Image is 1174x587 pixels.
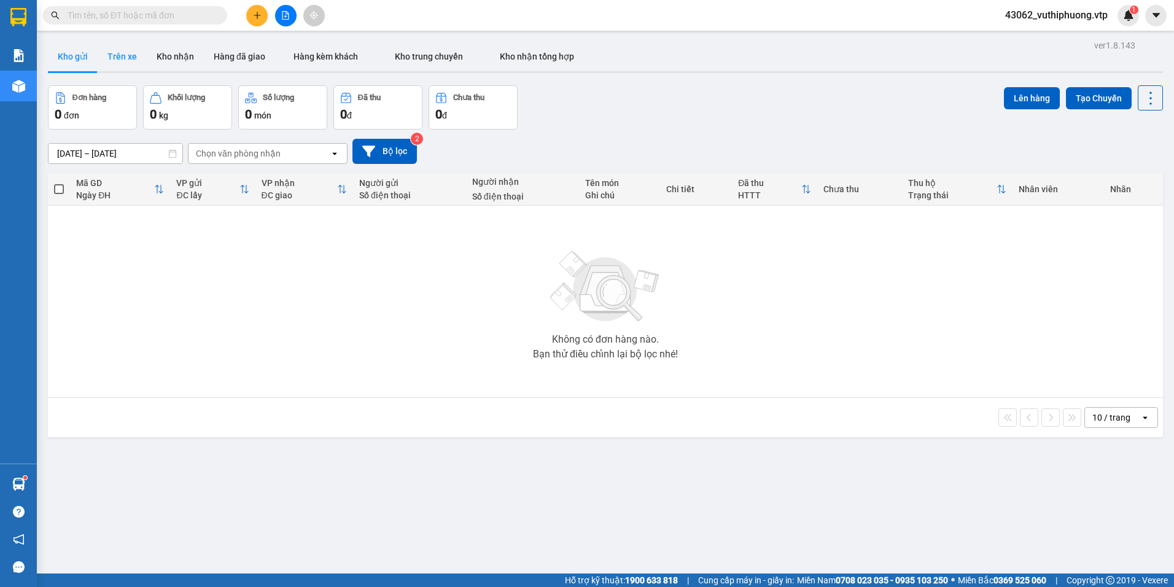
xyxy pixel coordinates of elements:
[1145,5,1167,26] button: caret-down
[13,506,25,518] span: question-circle
[340,107,347,122] span: 0
[797,573,948,587] span: Miền Nam
[238,85,327,130] button: Số lượng0món
[262,178,337,188] div: VP nhận
[64,111,79,120] span: đơn
[253,11,262,20] span: plus
[147,42,204,71] button: Kho nhận
[1132,6,1136,14] span: 1
[48,85,137,130] button: Đơn hàng0đơn
[150,107,157,122] span: 0
[352,139,417,164] button: Bộ lọc
[544,244,667,330] img: svg+xml;base64,PHN2ZyBjbGFzcz0ibGlzdC1wbHVnX19zdmciIHhtbG5zPSJodHRwOi8vd3d3LnczLm9yZy8yMDAwL3N2Zy...
[275,5,297,26] button: file-add
[309,11,318,20] span: aim
[1019,184,1098,194] div: Nhân viên
[1151,10,1162,21] span: caret-down
[453,93,484,102] div: Chưa thu
[908,190,997,200] div: Trạng thái
[823,184,896,194] div: Chưa thu
[12,80,25,93] img: warehouse-icon
[698,573,794,587] span: Cung cấp máy in - giấy in:
[72,93,106,102] div: Đơn hàng
[196,147,281,160] div: Chọn văn phòng nhận
[12,478,25,491] img: warehouse-icon
[738,178,801,188] div: Đã thu
[333,85,422,130] button: Đã thu0đ
[255,173,353,206] th: Toggle SortBy
[1110,184,1157,194] div: Nhãn
[1106,576,1114,585] span: copyright
[76,190,154,200] div: Ngày ĐH
[68,9,212,22] input: Tìm tên, số ĐT hoặc mã đơn
[13,534,25,545] span: notification
[1094,39,1135,52] div: ver 1.8.143
[254,111,271,120] span: món
[411,133,423,145] sup: 2
[98,42,147,71] button: Trên xe
[995,7,1118,23] span: 43062_vuthiphuong.vtp
[12,49,25,62] img: solution-icon
[687,573,689,587] span: |
[435,107,442,122] span: 0
[585,178,655,188] div: Tên món
[908,178,997,188] div: Thu hộ
[358,93,381,102] div: Đã thu
[51,11,60,20] span: search
[951,578,955,583] span: ⚪️
[552,335,659,344] div: Không có đơn hàng nào.
[1130,6,1138,14] sup: 1
[70,173,170,206] th: Toggle SortBy
[170,173,255,206] th: Toggle SortBy
[565,573,678,587] span: Hỗ trợ kỹ thuật:
[1055,573,1057,587] span: |
[23,476,27,480] sup: 1
[263,93,294,102] div: Số lượng
[48,42,98,71] button: Kho gửi
[281,11,290,20] span: file-add
[442,111,447,120] span: đ
[159,111,168,120] span: kg
[500,52,574,61] span: Kho nhận tổng hợp
[303,5,325,26] button: aim
[429,85,518,130] button: Chưa thu0đ
[1092,411,1130,424] div: 10 / trang
[472,177,573,187] div: Người nhận
[1066,87,1132,109] button: Tạo Chuyến
[585,190,655,200] div: Ghi chú
[49,144,182,163] input: Select a date range.
[176,178,239,188] div: VP gửi
[732,173,817,206] th: Toggle SortBy
[958,573,1046,587] span: Miền Bắc
[55,107,61,122] span: 0
[330,149,340,158] svg: open
[13,561,25,573] span: message
[472,192,573,201] div: Số điện thoại
[76,178,154,188] div: Mã GD
[1140,413,1150,422] svg: open
[143,85,232,130] button: Khối lượng0kg
[204,42,275,71] button: Hàng đã giao
[176,190,239,200] div: ĐC lấy
[993,575,1046,585] strong: 0369 525 060
[625,575,678,585] strong: 1900 633 818
[347,111,352,120] span: đ
[168,93,205,102] div: Khối lượng
[245,107,252,122] span: 0
[533,349,678,359] div: Bạn thử điều chỉnh lại bộ lọc nhé!
[293,52,358,61] span: Hàng kèm khách
[666,184,726,194] div: Chi tiết
[395,52,463,61] span: Kho trung chuyển
[836,575,948,585] strong: 0708 023 035 - 0935 103 250
[738,190,801,200] div: HTTT
[246,5,268,26] button: plus
[1123,10,1134,21] img: icon-new-feature
[359,190,460,200] div: Số điện thoại
[1004,87,1060,109] button: Lên hàng
[902,173,1013,206] th: Toggle SortBy
[262,190,337,200] div: ĐC giao
[359,178,460,188] div: Người gửi
[10,8,26,26] img: logo-vxr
